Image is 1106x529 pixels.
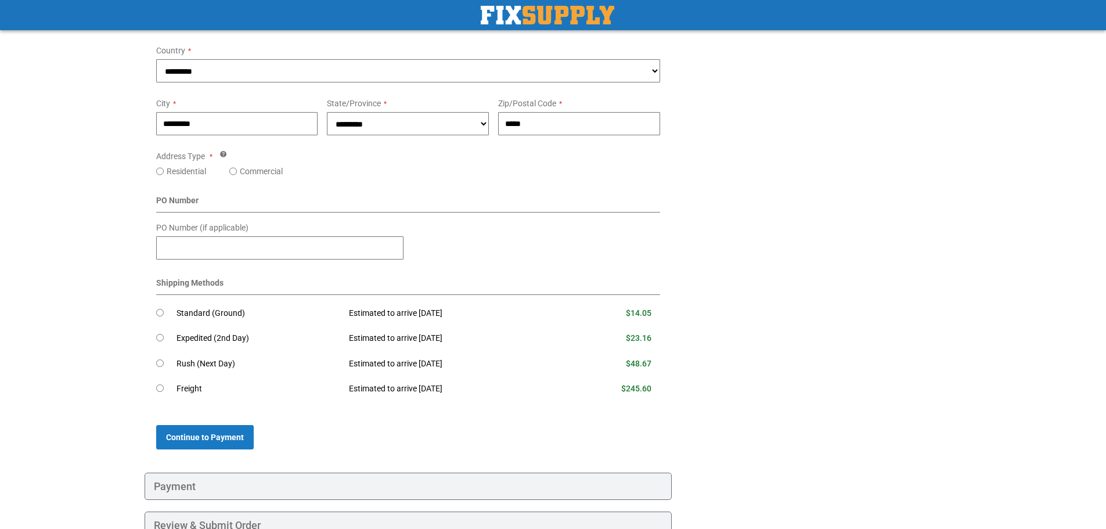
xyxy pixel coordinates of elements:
span: $48.67 [626,359,651,368]
div: Shipping Methods [156,277,661,295]
label: Residential [167,165,206,177]
span: City [156,99,170,108]
button: Continue to Payment [156,425,254,449]
td: Standard (Ground) [176,301,341,326]
td: Estimated to arrive [DATE] [340,326,564,351]
td: Expedited (2nd Day) [176,326,341,351]
span: Country [156,46,185,55]
span: $245.60 [621,384,651,393]
span: Continue to Payment [166,433,244,442]
td: Rush (Next Day) [176,351,341,377]
a: store logo [481,6,614,24]
span: Zip/Postal Code [498,99,556,108]
td: Estimated to arrive [DATE] [340,351,564,377]
div: Payment [145,473,672,501]
div: PO Number [156,195,661,213]
label: Commercial [240,165,283,177]
td: Freight [176,376,341,402]
span: $14.05 [626,308,651,318]
td: Estimated to arrive [DATE] [340,301,564,326]
span: State/Province [327,99,381,108]
span: Address Type [156,152,205,161]
img: Fix Industrial Supply [481,6,614,24]
span: $23.16 [626,333,651,343]
span: PO Number (if applicable) [156,223,248,232]
td: Estimated to arrive [DATE] [340,376,564,402]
